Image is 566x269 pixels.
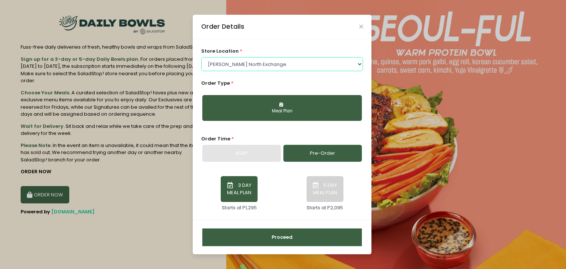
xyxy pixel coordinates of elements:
button: Proceed [202,228,362,246]
button: Meal Plan [202,95,362,121]
a: Pre-Order [283,145,362,162]
span: Order Type [201,80,230,87]
div: Meal Plan [207,108,357,115]
span: Order Time [201,135,230,142]
div: Starts at P2,095 [307,204,343,212]
button: Close [359,25,363,28]
button: 3 DAY MEAL PLAN [221,176,258,202]
span: store location [201,48,239,55]
button: 5 DAY MEAL PLAN [307,176,343,202]
div: Order Details [201,22,244,31]
div: Starts at P1,295 [222,204,257,212]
